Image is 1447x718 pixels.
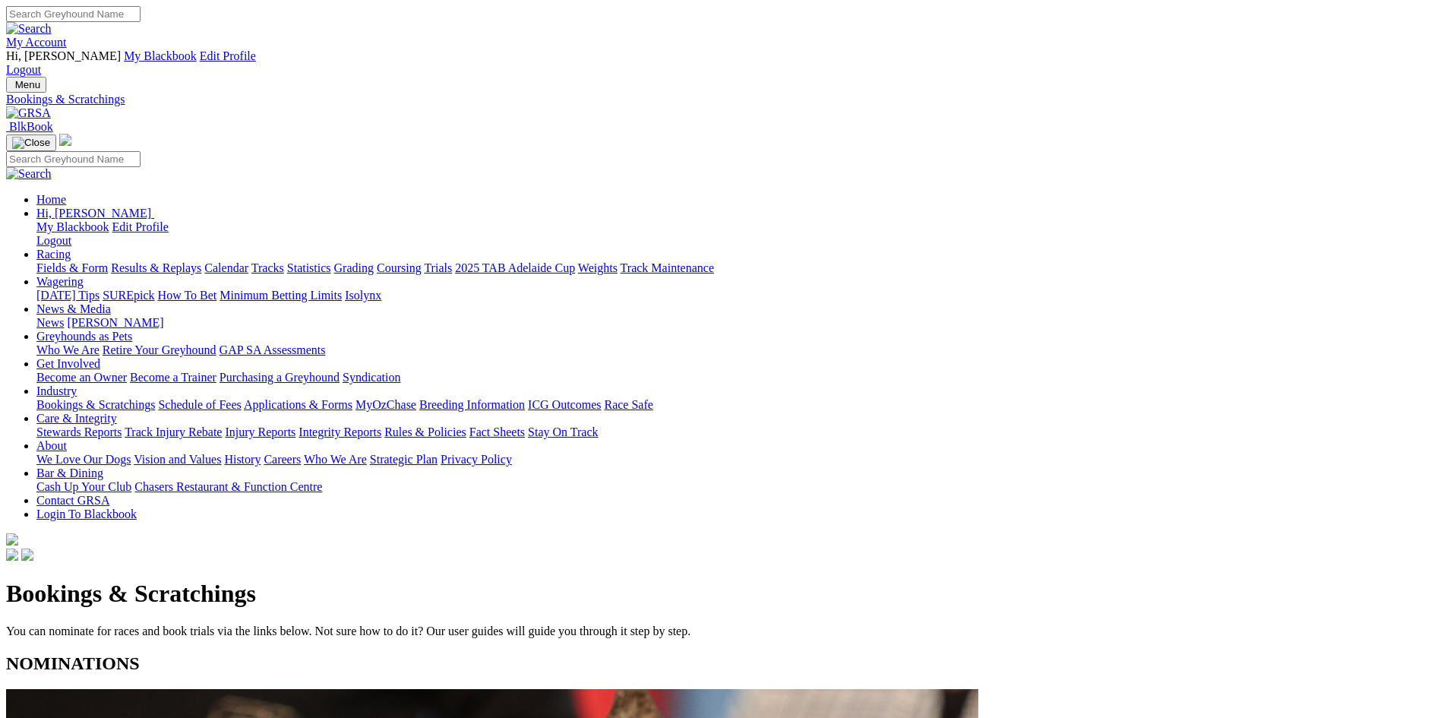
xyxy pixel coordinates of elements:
a: Home [36,193,66,206]
a: [PERSON_NAME] [67,316,163,329]
div: Hi, [PERSON_NAME] [36,220,1441,248]
a: Schedule of Fees [158,398,241,411]
a: Statistics [287,261,331,274]
a: Track Maintenance [621,261,714,274]
a: Who We Are [36,343,100,356]
a: Bookings & Scratchings [36,398,155,411]
input: Search [6,6,141,22]
a: Stay On Track [528,425,598,438]
a: Fields & Form [36,261,108,274]
img: Search [6,22,52,36]
a: Vision and Values [134,453,221,466]
a: News & Media [36,302,111,315]
a: Syndication [343,371,400,384]
span: Hi, [PERSON_NAME] [36,207,151,220]
span: Hi, [PERSON_NAME] [6,49,121,62]
div: Racing [36,261,1441,275]
a: Weights [578,261,618,274]
span: BlkBook [9,120,53,133]
a: Logout [36,234,71,247]
a: Login To Blackbook [36,508,137,520]
div: Get Involved [36,371,1441,384]
div: Wagering [36,289,1441,302]
a: Trials [424,261,452,274]
a: Industry [36,384,77,397]
div: About [36,453,1441,467]
a: News [36,316,64,329]
h2: NOMINATIONS [6,653,1441,674]
button: Toggle navigation [6,134,56,151]
a: History [224,453,261,466]
a: Privacy Policy [441,453,512,466]
a: Become a Trainer [130,371,216,384]
img: Close [12,137,50,149]
a: Strategic Plan [370,453,438,466]
div: Care & Integrity [36,425,1441,439]
a: Injury Reports [225,425,295,438]
img: logo-grsa-white.png [59,134,71,146]
a: Race Safe [604,398,652,411]
a: Contact GRSA [36,494,109,507]
a: Get Involved [36,357,100,370]
a: My Account [6,36,67,49]
input: Search [6,151,141,167]
a: Rules & Policies [384,425,466,438]
div: Greyhounds as Pets [36,343,1441,357]
a: Cash Up Your Club [36,480,131,493]
img: GRSA [6,106,51,120]
a: Become an Owner [36,371,127,384]
a: Bookings & Scratchings [6,93,1441,106]
a: Retire Your Greyhound [103,343,216,356]
a: Tracks [251,261,284,274]
div: My Account [6,49,1441,77]
img: twitter.svg [21,549,33,561]
span: Menu [15,79,40,90]
a: Who We Are [304,453,367,466]
a: Fact Sheets [469,425,525,438]
a: Chasers Restaurant & Function Centre [134,480,322,493]
a: Edit Profile [112,220,169,233]
a: Wagering [36,275,84,288]
a: Results & Replays [111,261,201,274]
a: MyOzChase [355,398,416,411]
a: Logout [6,63,41,76]
a: ICG Outcomes [528,398,601,411]
a: BlkBook [6,120,53,133]
p: You can nominate for races and book trials via the links below. Not sure how to do it? Our user g... [6,625,1441,638]
a: SUREpick [103,289,154,302]
a: Purchasing a Greyhound [220,371,340,384]
a: Breeding Information [419,398,525,411]
a: My Blackbook [36,220,109,233]
img: logo-grsa-white.png [6,533,18,546]
a: Care & Integrity [36,412,117,425]
a: We Love Our Dogs [36,453,131,466]
a: My Blackbook [124,49,197,62]
a: How To Bet [158,289,217,302]
div: Bar & Dining [36,480,1441,494]
img: Search [6,167,52,181]
a: Grading [334,261,374,274]
a: Applications & Forms [244,398,352,411]
a: Integrity Reports [299,425,381,438]
img: facebook.svg [6,549,18,561]
a: Careers [264,453,301,466]
a: Bar & Dining [36,467,103,479]
a: Hi, [PERSON_NAME] [36,207,154,220]
a: Coursing [377,261,422,274]
h1: Bookings & Scratchings [6,580,1441,608]
a: Greyhounds as Pets [36,330,132,343]
a: Track Injury Rebate [125,425,222,438]
a: Edit Profile [200,49,256,62]
a: Racing [36,248,71,261]
a: GAP SA Assessments [220,343,326,356]
div: Industry [36,398,1441,412]
button: Toggle navigation [6,77,46,93]
a: About [36,439,67,452]
div: News & Media [36,316,1441,330]
a: [DATE] Tips [36,289,100,302]
a: Stewards Reports [36,425,122,438]
a: Minimum Betting Limits [220,289,342,302]
a: 2025 TAB Adelaide Cup [455,261,575,274]
a: Isolynx [345,289,381,302]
